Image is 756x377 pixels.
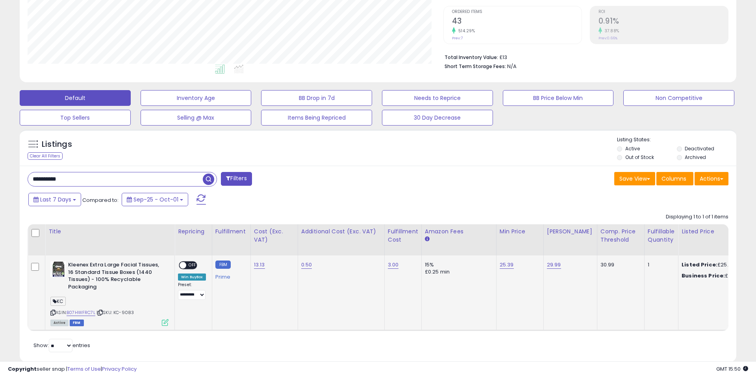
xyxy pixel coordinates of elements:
button: Inventory Age [141,90,252,106]
div: 1 [648,261,672,268]
div: Fulfillment Cost [388,227,418,244]
button: Sep-25 - Oct-01 [122,193,188,206]
a: 0.50 [301,261,312,269]
div: Win BuyBox [178,274,206,281]
small: 37.88% [602,28,619,34]
small: Amazon Fees. [425,236,430,243]
small: Prev: 0.66% [598,36,617,41]
button: Needs to Reprice [382,90,493,106]
b: Kleenex Extra Large Facial Tissues, 16 Standard Tissue Boxes (1440 Tissues) - 100% Recyclable Pac... [68,261,164,292]
b: Listed Price: [682,261,717,268]
strong: Copyright [8,365,37,373]
span: Sep-25 - Oct-01 [133,196,178,203]
small: Prev: 7 [452,36,463,41]
button: Columns [656,172,693,185]
h5: Listings [42,139,72,150]
div: 30.99 [600,261,638,268]
button: Top Sellers [20,110,131,126]
div: Min Price [500,227,540,236]
b: Business Price: [682,272,725,279]
div: Cost (Exc. VAT) [254,227,295,244]
div: Clear All Filters [28,152,63,160]
span: OFF [186,262,199,269]
button: Non Competitive [623,90,734,106]
button: BB Drop in 7d [261,90,372,106]
button: BB Price Below Min [503,90,614,106]
div: Amazon Fees [425,227,493,236]
div: Preset: [178,282,206,300]
li: £13 [445,52,723,61]
span: Last 7 Days [40,196,71,203]
div: £25.39 [682,272,747,279]
a: Terms of Use [67,365,101,373]
a: Privacy Policy [102,365,137,373]
h2: 43 [452,17,582,27]
span: ROI [598,10,728,14]
a: 29.99 [547,261,561,269]
span: Columns [661,175,686,183]
label: Out of Stock [625,154,654,161]
span: N/A [507,63,517,70]
small: FBM [215,261,231,269]
span: Ordered Items [452,10,582,14]
div: Displaying 1 to 1 of 1 items [666,213,728,221]
div: £25.39 [682,261,747,268]
div: Listed Price [682,227,750,236]
span: Show: entries [33,342,90,349]
div: Additional Cost (Exc. VAT) [301,227,381,236]
label: Active [625,145,640,152]
img: 41mxO880B9L._SL40_.jpg [50,261,66,277]
label: Deactivated [685,145,714,152]
span: | SKU: KC-9083 [96,309,134,316]
div: Title [48,227,171,236]
span: FBM [70,320,84,326]
button: Last 7 Days [28,193,81,206]
h2: 0.91% [598,17,728,27]
div: Prime [215,271,245,280]
button: 30 Day Decrease [382,110,493,126]
a: 3.00 [388,261,399,269]
button: Save View [614,172,655,185]
div: Repricing [178,227,209,236]
button: Filters [221,172,252,186]
label: Archived [685,154,706,161]
b: Short Term Storage Fees: [445,63,506,70]
div: 15% [425,261,490,268]
p: Listing States: [617,136,736,144]
span: All listings currently available for purchase on Amazon [50,320,69,326]
button: Selling @ Max [141,110,252,126]
span: KC [50,297,66,306]
small: 514.29% [456,28,475,34]
div: £0.25 min [425,268,490,275]
div: ASIN: [50,261,169,325]
a: B07HWFRC7L [67,309,95,316]
span: Compared to: [82,196,119,204]
a: 25.39 [500,261,514,269]
div: Fulfillable Quantity [648,227,675,244]
div: Fulfillment [215,227,247,236]
div: Comp. Price Threshold [600,227,641,244]
span: 2025-10-10 15:50 GMT [716,365,748,373]
b: Total Inventory Value: [445,54,498,61]
button: Items Being Repriced [261,110,372,126]
div: seller snap | | [8,366,137,373]
div: [PERSON_NAME] [547,227,594,236]
button: Actions [695,172,728,185]
button: Default [20,90,131,106]
a: 13.13 [254,261,265,269]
